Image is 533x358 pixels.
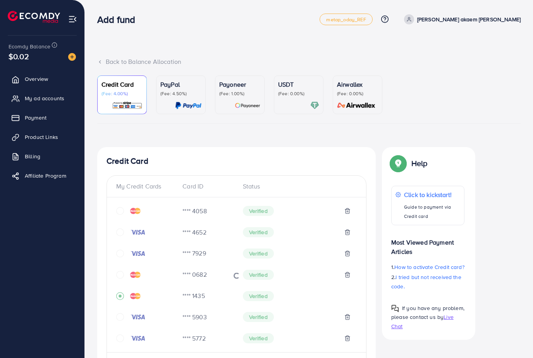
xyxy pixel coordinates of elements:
p: PayPal [160,80,201,89]
span: Affiliate Program [25,172,66,180]
img: menu [68,15,77,24]
p: (Fee: 0.00%) [278,91,319,97]
a: Billing [6,149,79,164]
p: USDT [278,80,319,89]
a: My ad accounts [6,91,79,106]
iframe: Chat [500,323,527,352]
span: Product Links [25,133,58,141]
img: card [235,101,260,110]
p: 2. [391,272,464,291]
p: Credit Card [101,80,143,89]
span: How to activate Credit card? [394,263,464,271]
span: Billing [25,152,40,160]
p: Help [411,159,428,168]
div: My Credit Cards [116,182,176,191]
img: card [112,101,143,110]
img: card [335,101,378,110]
span: Overview [25,75,48,83]
p: (Fee: 0.00%) [337,91,378,97]
p: Payoneer [219,80,260,89]
div: Back to Balance Allocation [97,57,521,66]
p: Guide to payment via Credit card [404,202,460,221]
a: Payment [6,110,79,125]
span: If you have any problem, please contact us by [391,304,464,321]
h4: Credit Card [107,156,366,166]
span: metap_oday_REF [326,17,366,22]
span: Payment [25,114,46,122]
p: (Fee: 4.50%) [160,91,201,97]
p: 1. [391,262,464,272]
img: Popup guide [391,156,405,170]
span: Ecomdy Balance [9,43,50,50]
a: Affiliate Program [6,168,79,183]
p: Airwallex [337,80,378,89]
a: Overview [6,71,79,87]
p: (Fee: 1.00%) [219,91,260,97]
span: $0.02 [9,51,29,62]
div: Status [237,182,357,191]
a: metap_oday_REF [320,14,372,25]
h3: Add fund [97,14,141,25]
p: Most Viewed Payment Articles [391,231,464,256]
p: Click to kickstart! [404,190,460,199]
div: Card ID [176,182,236,191]
span: My ad accounts [25,94,64,102]
img: logo [8,11,60,23]
a: [PERSON_NAME] akaem [PERSON_NAME] [401,14,521,24]
img: card [175,101,201,110]
p: (Fee: 4.00%) [101,91,143,97]
span: Live Chat [391,313,454,330]
span: I tried but not received the code. [391,273,461,290]
img: card [310,101,319,110]
a: Product Links [6,129,79,145]
img: Popup guide [391,305,399,312]
p: [PERSON_NAME] akaem [PERSON_NAME] [417,15,521,24]
img: image [68,53,76,61]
